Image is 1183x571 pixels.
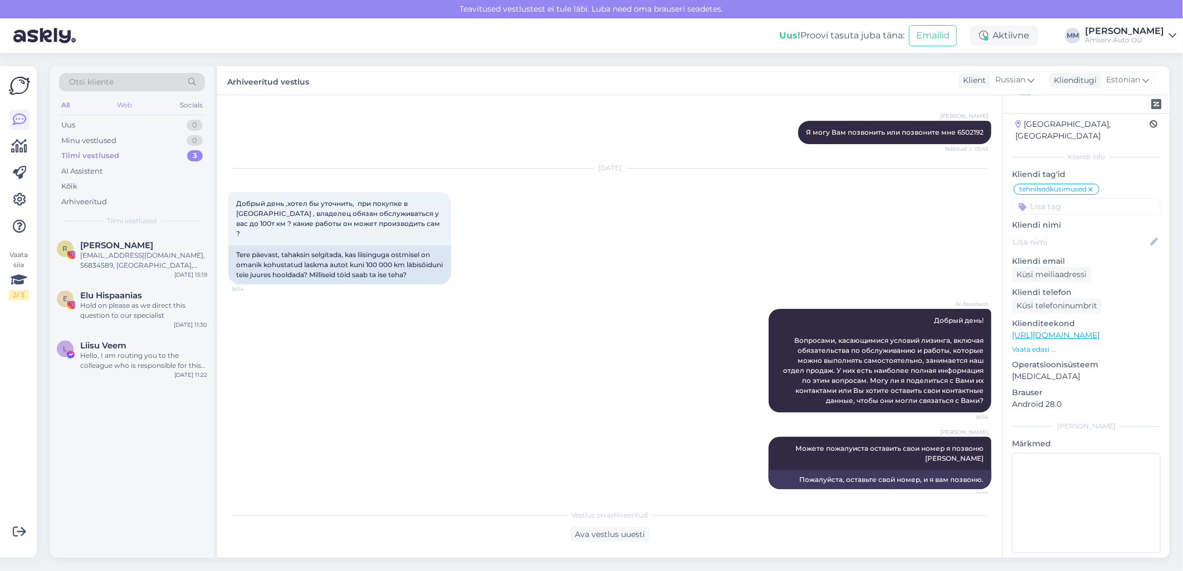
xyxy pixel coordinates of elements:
span: L [63,344,67,353]
div: Küsi meiliaadressi [1012,267,1091,282]
span: Raul Urbel [80,240,153,250]
div: [DATE] 11:22 [174,371,207,379]
button: Emailid [909,25,957,46]
div: [PERSON_NAME] [1012,421,1161,431]
div: Klienditugi [1049,75,1097,86]
span: AI Assistent [946,300,988,308]
div: Aktiivne [970,26,1038,46]
span: Russian [995,74,1025,86]
div: 0 [187,135,203,146]
span: Nähtud ✓ 10:41 [945,145,988,153]
div: Tere päevast, tahaksin selgitada, kas liisinguga ostmisel on omanik kohustatud laskma autot kuni ... [228,245,451,284]
div: Socials [178,98,205,112]
div: Uus [61,120,75,131]
b: Uus! [779,30,800,41]
span: Добрый день ,хотел бы уточнить, при покупке в [GEOGRAPHIC_DATA] , владелец обязан обслуживаться у... [236,199,442,238]
div: [EMAIL_ADDRESS][DOMAIN_NAME], 56834589, [GEOGRAPHIC_DATA], [PERSON_NAME], [GEOGRAPHIC_DATA] 8-8. ... [80,250,207,270]
div: 3 [187,150,203,161]
div: Küsi telefoninumbrit [1012,298,1102,313]
span: Добрый день! Вопросами, касающимися условий лизинга, включая обязательства по обслуживанию и рабо... [783,316,985,405]
p: Kliendi telefon [1012,287,1161,298]
span: [PERSON_NAME] [940,428,988,436]
p: Operatsioonisüsteem [1012,359,1161,371]
div: Пожалуйста, оставьте свой номер, и я вам позвоню. [769,470,991,489]
p: Kliendi nimi [1012,219,1161,231]
p: Kliendi tag'id [1012,169,1161,180]
p: Brauser [1012,387,1161,398]
div: Vaata siia [9,250,29,300]
div: MM [1065,28,1081,43]
span: Vestlus on arhiveeritud [572,510,648,520]
span: [PERSON_NAME] [940,112,988,120]
p: Klienditeekond [1012,318,1161,329]
div: All [59,98,72,112]
span: Estonian [1106,74,1140,86]
a: [URL][DOMAIN_NAME] [1012,330,1099,340]
p: Android 28.0 [1012,398,1161,410]
span: Можете пожалуиста оставить свои номер я позвоню [PERSON_NAME] [795,444,985,462]
span: Otsi kliente [69,76,114,88]
span: 9:07 [946,490,988,498]
div: Proovi tasuta juba täna: [779,29,905,42]
div: Hold on please as we direct this question to our specialist [80,301,207,321]
div: Tiimi vestlused [61,150,119,161]
div: Web [115,98,135,112]
a: [PERSON_NAME]Amserv Auto OÜ [1085,27,1176,45]
span: Я могу Вам позвонить или позвоните мне 6502192 [806,128,984,136]
span: Liisu Veem [80,341,126,351]
div: Kliendi info [1012,152,1161,162]
span: R [63,244,68,253]
div: Arhiveeritud [61,196,107,208]
input: Lisa tag [1012,198,1161,215]
div: [DATE] 11:30 [174,321,207,329]
div: Klient [959,75,986,86]
div: [PERSON_NAME] [1085,27,1164,36]
span: E [63,294,67,303]
span: Elu Hispaanias [80,291,142,301]
p: Märkmed [1012,438,1161,450]
span: 9:04 [946,413,988,421]
div: Minu vestlused [61,135,116,146]
div: [GEOGRAPHIC_DATA], [GEOGRAPHIC_DATA] [1015,119,1150,142]
div: Hello, I am routing you to the colleague who is responsible for this topic. Please wait a little. [80,351,207,371]
div: AI Assistent [61,166,102,177]
label: Arhiveeritud vestlus [227,73,309,88]
p: Vaata edasi ... [1012,344,1161,355]
p: Kliendi email [1012,255,1161,267]
div: 2 / 3 [9,290,29,300]
div: Amserv Auto OÜ [1085,36,1164,45]
span: tehnilsedküsimused [1019,186,1087,193]
img: zendesk [1151,99,1161,109]
div: [DATE] 15:19 [174,270,207,279]
span: Tiimi vestlused [107,216,157,226]
div: Ava vestlus uuesti [570,527,649,542]
input: Lisa nimi [1013,236,1148,248]
div: Kõik [61,181,77,192]
div: 0 [187,120,203,131]
div: [DATE] [228,163,991,173]
p: [MEDICAL_DATA] [1012,371,1161,382]
img: Askly Logo [9,75,30,96]
span: 9:04 [232,285,273,293]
